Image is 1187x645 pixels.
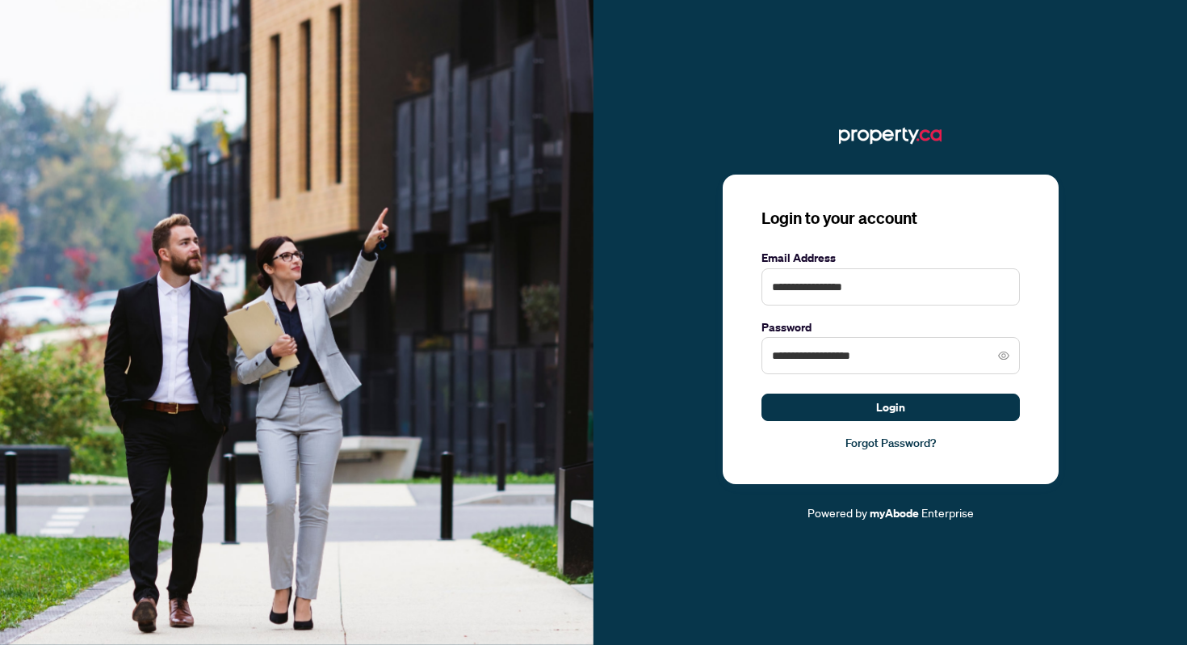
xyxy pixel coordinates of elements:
label: Password [761,318,1020,336]
img: ma-logo [839,123,942,149]
span: Enterprise [921,505,974,520]
button: Login [761,394,1020,421]
span: eye [998,350,1009,361]
a: Forgot Password? [761,434,1020,452]
span: Login [876,394,905,420]
span: Powered by [807,505,867,520]
h3: Login to your account [761,207,1020,230]
a: myAbode [870,504,919,522]
label: Email Address [761,249,1020,267]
